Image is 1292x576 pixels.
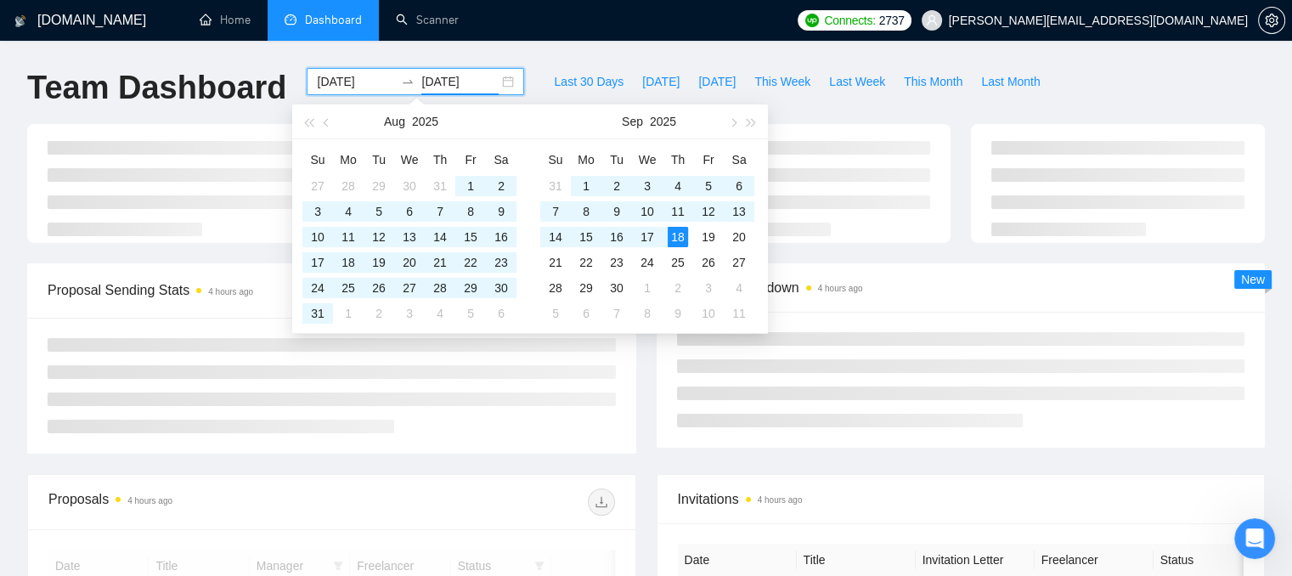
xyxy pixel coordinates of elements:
[338,278,358,298] div: 25
[633,68,689,95] button: [DATE]
[491,201,511,222] div: 9
[576,201,596,222] div: 8
[399,252,420,273] div: 20
[455,301,486,326] td: 2025-09-05
[668,176,688,196] div: 4
[693,199,724,224] td: 2025-09-12
[100,328,148,346] div: • [DATE]
[425,199,455,224] td: 2025-08-07
[394,224,425,250] td: 2025-08-13
[693,301,724,326] td: 2025-10-10
[693,224,724,250] td: 2025-09-19
[693,250,724,275] td: 2025-09-26
[724,146,754,173] th: Sa
[369,278,389,298] div: 26
[20,185,54,219] img: Profile image for AI Assistant from GigRadar 📡
[677,277,1245,298] span: Scanner Breakdown
[455,173,486,199] td: 2025-08-01
[60,328,97,346] div: Mariia
[571,199,601,224] td: 2025-09-08
[396,13,459,27] a: searchScanner
[305,13,362,27] span: Dashboard
[729,303,749,324] div: 11
[698,278,719,298] div: 3
[333,301,364,326] td: 2025-09-01
[302,173,333,199] td: 2025-07-27
[48,280,424,301] span: Proposal Sending Stats
[486,301,516,326] td: 2025-09-06
[369,201,389,222] div: 5
[100,139,148,157] div: • [DATE]
[430,252,450,273] div: 21
[486,199,516,224] td: 2025-08-09
[399,201,420,222] div: 6
[491,227,511,247] div: 16
[369,252,389,273] div: 19
[632,301,663,326] td: 2025-10-08
[369,227,389,247] div: 12
[642,72,680,91] span: [DATE]
[663,224,693,250] td: 2025-09-18
[729,227,749,247] div: 20
[307,252,328,273] div: 17
[607,278,627,298] div: 30
[60,391,239,409] div: AI Assistant from GigRadar 📡
[430,176,450,196] div: 31
[637,176,657,196] div: 3
[607,303,627,324] div: 7
[338,176,358,196] div: 28
[338,303,358,324] div: 1
[425,275,455,301] td: 2025-08-28
[663,301,693,326] td: 2025-10-09
[399,227,420,247] div: 13
[333,173,364,199] td: 2025-07-28
[93,337,247,371] button: Ask a question
[693,173,724,199] td: 2025-09-05
[394,173,425,199] td: 2025-07-30
[724,224,754,250] td: 2025-09-20
[394,146,425,173] th: We
[571,301,601,326] td: 2025-10-06
[307,176,328,196] div: 27
[27,68,286,108] h1: Team Dashboard
[668,227,688,247] div: 18
[904,72,962,91] span: This Month
[1258,14,1285,27] a: setting
[650,104,676,138] button: 2025
[571,275,601,301] td: 2025-09-29
[60,202,239,220] div: AI Assistant from GigRadar 📡
[663,275,693,301] td: 2025-10-02
[637,303,657,324] div: 8
[242,202,290,220] div: • [DATE]
[601,250,632,275] td: 2025-09-23
[698,176,719,196] div: 5
[571,250,601,275] td: 2025-09-22
[20,59,54,93] img: Profile image for Vadym
[698,227,719,247] div: 19
[307,278,328,298] div: 24
[663,146,693,173] th: Th
[333,275,364,301] td: 2025-08-25
[60,375,611,388] span: You're welcome! If you have any more questions or need further assistance, feel free to ask.
[399,303,420,324] div: 3
[317,72,394,91] input: Start date
[137,462,202,474] span: Messages
[491,252,511,273] div: 23
[491,303,511,324] div: 6
[571,173,601,199] td: 2025-09-01
[729,278,749,298] div: 4
[486,250,516,275] td: 2025-08-23
[364,224,394,250] td: 2025-08-12
[576,278,596,298] div: 29
[689,68,745,95] button: [DATE]
[486,224,516,250] td: 2025-08-16
[637,252,657,273] div: 24
[285,14,296,25] span: dashboard
[632,224,663,250] td: 2025-09-17
[399,176,420,196] div: 30
[540,146,571,173] th: Su
[601,275,632,301] td: 2025-09-30
[724,301,754,326] td: 2025-10-11
[632,173,663,199] td: 2025-09-03
[637,201,657,222] div: 10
